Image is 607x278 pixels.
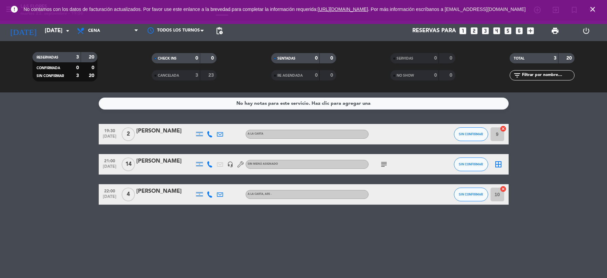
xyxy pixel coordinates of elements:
i: looks_6 [515,26,524,35]
input: Filtrar por nombre... [521,72,574,79]
a: [URL][DOMAIN_NAME] [318,7,368,12]
strong: 3 [76,55,79,60]
span: Cena [88,28,100,33]
strong: 0 [315,73,318,78]
span: NO SHOW [397,74,414,77]
i: add_box [526,26,535,35]
strong: 3 [195,73,198,78]
span: Sin menú asignado [248,163,278,165]
span: [DATE] [101,164,118,172]
strong: 3 [76,73,79,78]
span: [DATE] [101,194,118,202]
span: 2 [122,127,135,141]
span: 19:30 [101,126,118,134]
span: RESERVADAS [37,56,58,59]
span: SERVIDAS [397,57,413,60]
strong: 0 [92,65,96,70]
span: SIN CONFIRMAR [459,162,483,166]
span: A LA CARTA [248,193,272,195]
span: TOTAL [514,57,524,60]
strong: 3 [554,56,556,61]
strong: 0 [211,56,215,61]
i: looks_4 [492,26,501,35]
strong: 0 [330,73,334,78]
span: 14 [122,157,135,171]
span: SIN CONFIRMAR [459,192,483,196]
a: . Por más información escríbanos a [EMAIL_ADDRESS][DOMAIN_NAME] [368,7,526,12]
span: CONFIRMADA [37,66,60,70]
strong: 20 [89,55,96,60]
span: 21:00 [101,156,118,164]
strong: 0 [434,56,437,61]
span: 22:00 [101,187,118,194]
i: headset_mic [227,161,233,167]
span: SENTADAS [277,57,295,60]
i: border_all [494,160,502,168]
i: arrow_drop_down [64,27,72,35]
strong: 0 [76,65,79,70]
i: filter_list [513,71,521,79]
span: SIN CONFIRMAR [37,74,64,78]
strong: 0 [315,56,318,61]
div: LOG OUT [571,21,602,41]
span: A LA CARTA [248,132,263,135]
div: [PERSON_NAME] [136,187,194,196]
i: [DATE] [5,23,41,38]
i: cancel [500,186,507,192]
span: SIN CONFIRMAR [459,132,483,136]
span: Reservas para [412,28,456,34]
i: close [589,5,597,13]
button: SIN CONFIRMAR [454,157,488,171]
span: [DATE] [101,134,118,142]
strong: 0 [330,56,334,61]
i: cancel [500,125,507,132]
span: print [551,27,559,35]
i: looks_one [458,26,467,35]
i: looks_5 [503,26,512,35]
span: pending_actions [215,27,223,35]
span: 4 [122,188,135,201]
i: power_settings_new [582,27,590,35]
div: [PERSON_NAME] [136,157,194,166]
span: RE AGENDADA [277,74,303,77]
i: error [10,5,18,13]
span: No contamos con los datos de facturación actualizados. Por favor use este enlance a la brevedad p... [24,7,526,12]
strong: 20 [89,73,96,78]
i: looks_two [470,26,479,35]
strong: 0 [450,73,454,78]
strong: 0 [434,73,437,78]
strong: 0 [195,56,198,61]
div: No hay notas para este servicio. Haz clic para agregar una [236,100,371,108]
span: CANCELADA [158,74,179,77]
button: SIN CONFIRMAR [454,188,488,201]
button: SIN CONFIRMAR [454,127,488,141]
strong: 0 [450,56,454,61]
span: , ARS - [263,193,272,195]
span: CHECK INS [158,57,177,60]
strong: 20 [566,56,573,61]
strong: 23 [208,73,215,78]
div: [PERSON_NAME] [136,127,194,136]
i: looks_3 [481,26,490,35]
i: subject [380,160,388,168]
